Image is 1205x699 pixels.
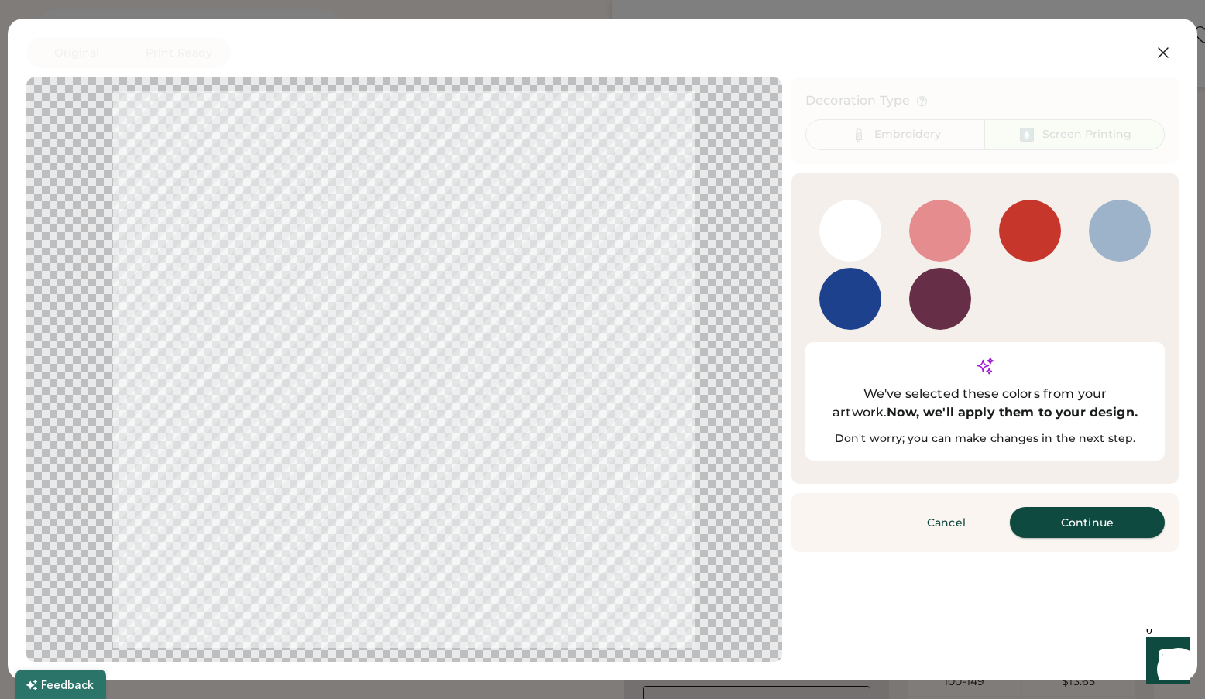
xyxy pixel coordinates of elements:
button: Print Ready [127,37,231,68]
img: Ink%20-%20Selected.svg [1018,125,1036,144]
div: Decoration Type [805,91,910,110]
strong: Now, we'll apply them to your design. [887,405,1138,420]
div: Embroidery [874,127,941,142]
iframe: Front Chat [1131,629,1198,696]
div: Screen Printing [1042,127,1131,142]
img: Thread%20-%20Unselected.svg [850,125,868,144]
button: Original [26,37,127,68]
button: Cancel [892,507,1001,538]
button: Continue [1010,507,1165,538]
div: We've selected these colors from your artwork. [819,385,1151,422]
div: Don't worry; you can make changes in the next step. [819,431,1151,447]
